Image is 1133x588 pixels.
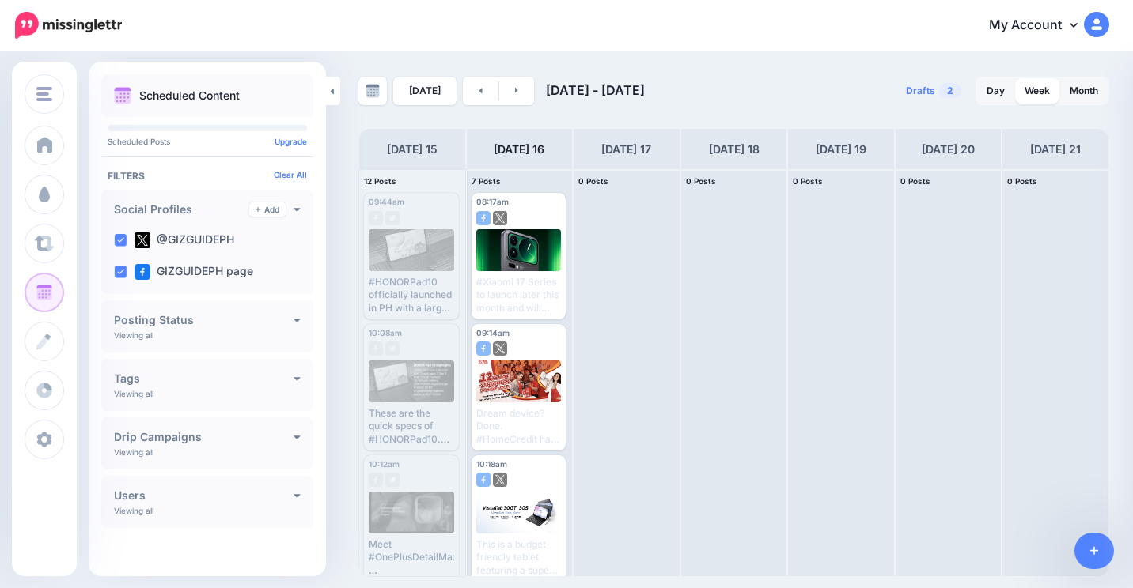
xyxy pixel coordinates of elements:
[369,459,400,469] span: 10:12am
[896,77,971,105] a: Drafts2
[939,83,961,98] span: 2
[493,211,507,225] img: twitter-square.png
[108,138,307,145] p: Scheduled Posts
[385,473,400,487] img: twitter-grey-square.png
[385,341,400,356] img: twitter-grey-square.png
[369,197,404,206] span: 09:44am
[476,473,491,487] img: facebook-square.png
[15,12,122,39] img: Missinglettr
[476,407,562,446] div: Dream device? Done. #HomeCredit has helped 12 million [DEMOGRAPHIC_DATA] gear up for work, school...
[476,197,509,206] span: 08:17am
[114,204,249,215] h4: Social Profiles
[114,389,153,398] p: Viewing all
[369,538,454,577] div: Meet #OnePlusDetailMax Read here: [URL][DOMAIN_NAME]
[369,276,454,315] div: #HONORPad10 officially launched in PH with a large 12.1-inch 2.5K LCD, Snapdragon 7 Gen 3, and a ...
[385,211,400,225] img: twitter-grey-square.png
[578,176,608,186] span: 0 Posts
[114,506,153,515] p: Viewing all
[114,330,153,340] p: Viewing all
[709,140,760,159] h4: [DATE] 18
[476,538,562,577] div: This is a budget-friendly tablet featuring a super-slim 7mm body and a large 11-inch display #ite...
[900,176,930,186] span: 0 Posts
[114,315,294,326] h4: Posting Status
[686,176,716,186] span: 0 Posts
[135,232,150,248] img: twitter-square.png
[1015,78,1059,104] a: Week
[922,140,975,159] h4: [DATE] 20
[601,140,651,159] h4: [DATE] 17
[249,202,286,217] a: Add
[476,276,562,315] div: #Xiaomi 17 Series to launch later this month and will debut a "Pro Max" model with a rear display...
[494,140,544,159] h4: [DATE] 16
[1007,176,1037,186] span: 0 Posts
[493,341,507,356] img: twitter-square.png
[135,264,253,280] label: GIZGUIDEPH page
[393,77,457,105] a: [DATE]
[369,328,402,337] span: 10:08am
[135,264,150,280] img: facebook-square.png
[1060,78,1108,104] a: Month
[364,176,396,186] span: 12 Posts
[108,170,307,182] h4: Filters
[369,341,383,356] img: facebook-grey-square.png
[366,84,380,98] img: calendar-grey-darker.png
[114,373,294,384] h4: Tags
[114,447,153,457] p: Viewing all
[977,78,1014,104] a: Day
[369,211,383,225] img: facebook-grey-square.png
[476,328,510,337] span: 09:14am
[906,86,935,96] span: Drafts
[36,87,52,101] img: menu.png
[274,170,307,179] a: Clear All
[546,82,645,98] span: [DATE] - [DATE]
[139,90,240,101] p: Scheduled Content
[476,459,507,469] span: 10:18am
[369,407,454,446] div: These are the quick specs of #HONORPad10. Ganda ba? Read here: [URL][DOMAIN_NAME]
[387,140,438,159] h4: [DATE] 15
[816,140,866,159] h4: [DATE] 19
[476,211,491,225] img: facebook-square.png
[472,176,501,186] span: 7 Posts
[973,6,1109,45] a: My Account
[135,232,234,248] label: @GIZGUIDEPH
[793,176,823,186] span: 0 Posts
[114,432,294,443] h4: Drip Campaigns
[369,473,383,487] img: facebook-grey-square.png
[114,87,131,104] img: calendar.png
[476,341,491,356] img: facebook-square.png
[114,490,294,501] h4: Users
[275,137,307,146] a: Upgrade
[493,473,507,487] img: twitter-square.png
[1030,140,1081,159] h4: [DATE] 21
